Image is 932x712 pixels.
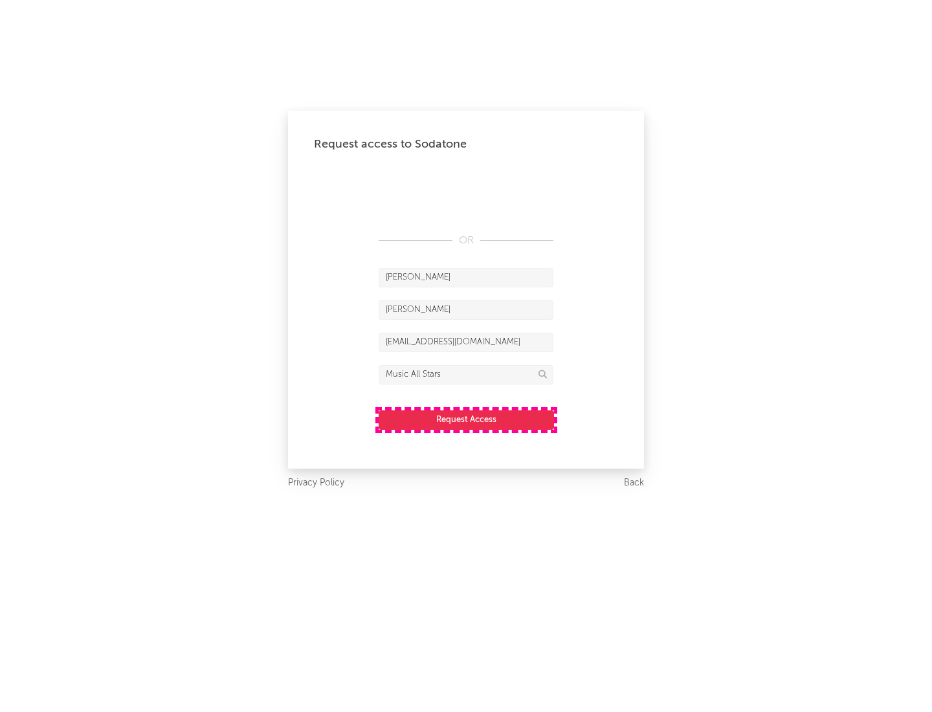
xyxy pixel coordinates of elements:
input: Last Name [379,300,553,320]
a: Back [624,475,644,491]
div: Request access to Sodatone [314,137,618,152]
button: Request Access [379,410,554,430]
input: First Name [379,268,553,287]
div: OR [379,233,553,249]
input: Email [379,333,553,352]
a: Privacy Policy [288,475,344,491]
input: Division [379,365,553,384]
